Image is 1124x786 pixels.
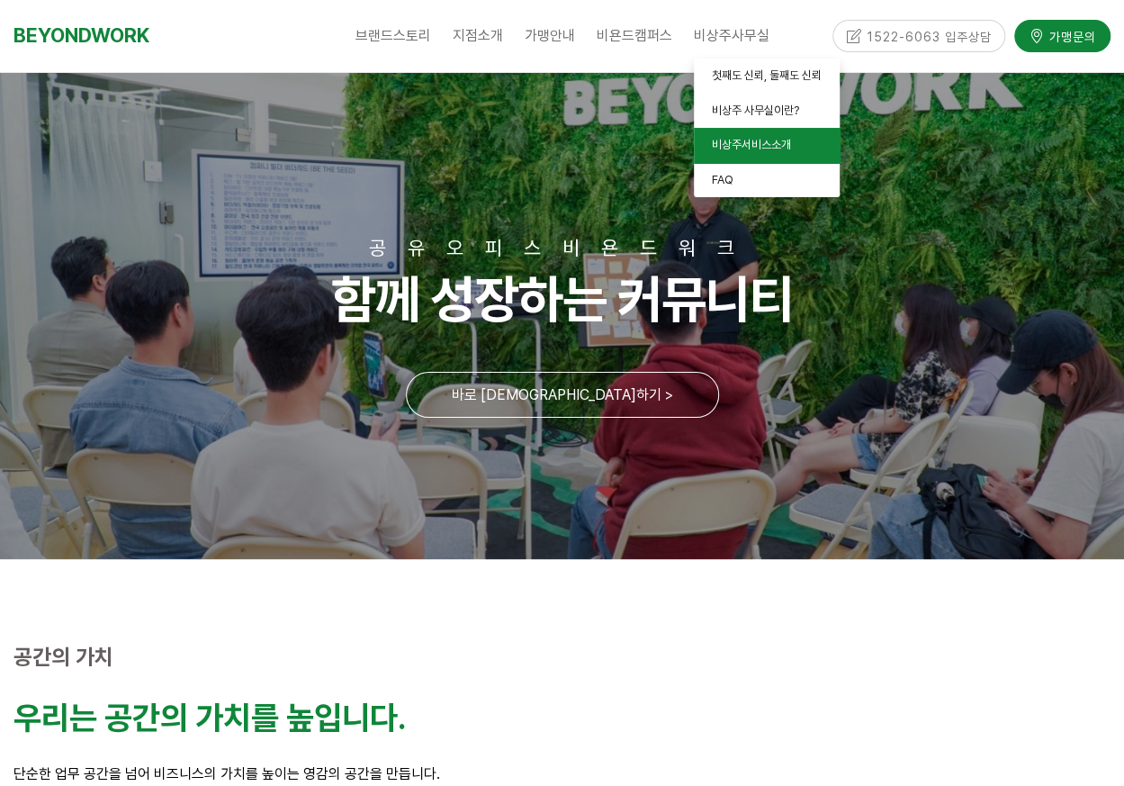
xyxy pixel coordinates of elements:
[597,27,672,44] span: 비욘드캠퍼스
[712,173,733,186] span: FAQ
[13,19,149,52] a: BEYONDWORK
[694,163,840,198] a: FAQ
[345,14,442,59] a: 브랜드스토리
[712,138,791,151] span: 비상주서비스소개
[712,68,822,82] span: 첫째도 신뢰, 둘째도 신뢰
[13,699,406,737] strong: 우리는 공간의 가치를 높입니다.
[442,14,514,59] a: 지점소개
[13,762,1111,786] p: 단순한 업무 공간을 넘어 비즈니스의 가치를 높이는 영감의 공간을 만듭니다.
[683,14,780,59] a: 비상주사무실
[514,14,586,59] a: 가맹안내
[586,14,683,59] a: 비욘드캠퍼스
[694,27,769,44] span: 비상주사무실
[453,27,503,44] span: 지점소개
[694,59,840,94] a: 첫째도 신뢰, 둘째도 신뢰
[694,94,840,129] a: 비상주 사무실이란?
[1014,20,1111,51] a: 가맹문의
[1044,27,1096,45] span: 가맹문의
[525,27,575,44] span: 가맹안내
[694,128,840,163] a: 비상주서비스소개
[355,27,431,44] span: 브랜드스토리
[13,644,113,670] strong: 공간의 가치
[712,104,799,117] span: 비상주 사무실이란?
